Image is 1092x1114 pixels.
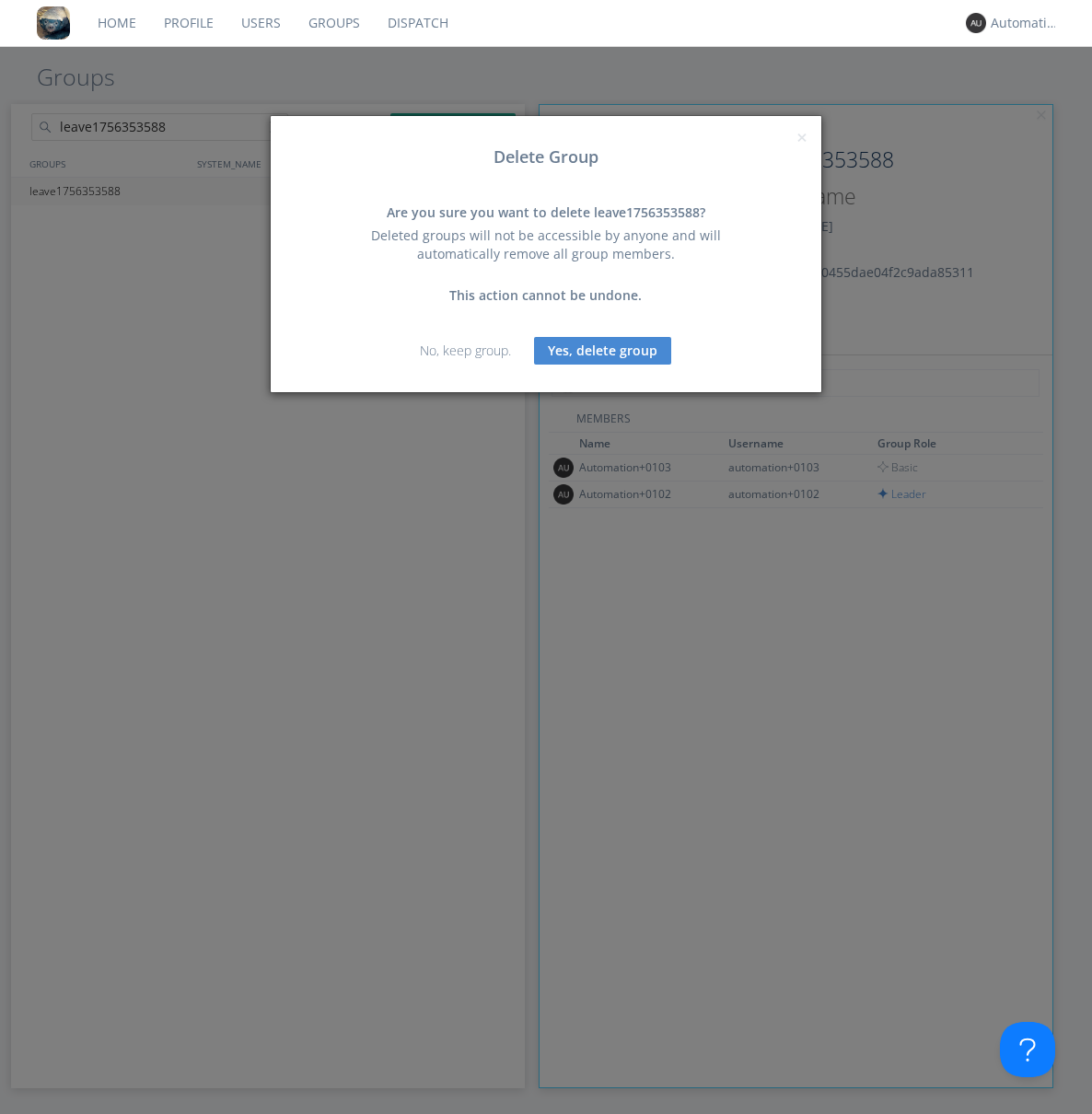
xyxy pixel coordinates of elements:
span: × [796,124,807,150]
img: 8ff700cf5bab4eb8a436322861af2272 [37,6,70,40]
img: 373638.png [966,13,986,33]
div: This action cannot be undone. [348,286,744,305]
button: Yes, delete group [534,337,671,365]
h3: Delete Group [285,148,807,167]
a: No, keep group. [420,342,511,359]
div: Deleted groups will not be accessible by anyone and will automatically remove all group members. [348,226,744,263]
div: Are you sure you want to delete leave1756353588? [348,203,744,222]
div: Automation+0004 [991,14,1060,32]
